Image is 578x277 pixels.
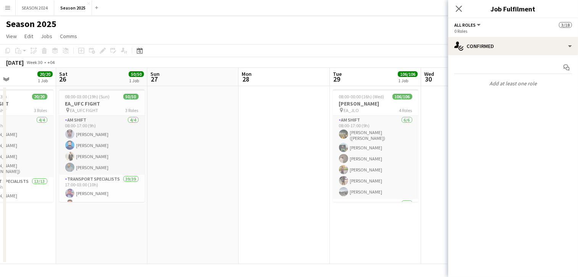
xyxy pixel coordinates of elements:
h3: Job Fulfilment [448,4,578,14]
span: Sat [59,70,68,77]
span: All roles [454,22,476,28]
span: View [6,33,17,40]
span: 50/50 [129,71,144,77]
app-job-card: 08:00-03:00 (19h) (Sun)50/50EA_UFC FIGHT EA_UFC FIGHT3 RolesAM SHIFT4/408:00-17:00 (9h)[PERSON_NA... [59,89,145,202]
p: Add at least one role [448,77,578,90]
div: +04 [47,59,55,65]
div: Confirmed [448,37,578,55]
button: All roles [454,22,482,28]
h3: [PERSON_NAME] [333,100,418,107]
span: EA_JLO [344,107,359,113]
span: Jobs [41,33,52,40]
span: 106/106 [398,71,418,77]
span: Sun [150,70,160,77]
div: 0 Roles [454,28,572,34]
span: 08:00-00:00 (16h) (Wed) [339,94,384,99]
span: 4 Roles [399,107,412,113]
app-card-role: AM SHIFT6/608:00-17:00 (9h)[PERSON_NAME] ([PERSON_NAME])[PERSON_NAME][PERSON_NAME][PERSON_NAME][P... [333,116,418,199]
span: 106/106 [392,94,412,99]
app-card-role: AM SHIFT4/408:00-17:00 (9h)[PERSON_NAME][PERSON_NAME][PERSON_NAME][PERSON_NAME] [59,116,145,175]
app-job-card: 08:00-00:00 (16h) (Wed)106/106[PERSON_NAME] EA_JLO4 RolesAM SHIFT6/608:00-17:00 (9h)[PERSON_NAME]... [333,89,418,202]
h1: Season 2025 [6,18,57,30]
div: [DATE] [6,59,24,66]
span: EA_UFC FIGHT [70,107,98,113]
a: View [3,31,20,41]
a: Jobs [38,31,55,41]
button: Season 2025 [54,0,92,15]
span: 26 [58,75,68,83]
div: 1 Job [398,78,417,83]
span: 20/20 [32,94,47,99]
div: 1 Job [38,78,52,83]
span: 27 [149,75,160,83]
span: Week 30 [25,59,44,65]
a: Edit [21,31,36,41]
h3: EA_UFC FIGHT [59,100,145,107]
a: Comms [57,31,80,41]
span: 08:00-03:00 (19h) (Sun) [65,94,110,99]
div: 1 Job [129,78,144,83]
span: Edit [24,33,33,40]
span: 3/18 [559,22,572,28]
span: Wed [424,70,434,77]
span: 3 Roles [34,107,47,113]
span: 28 [241,75,252,83]
span: Mon [242,70,252,77]
span: 20/20 [37,71,53,77]
span: 30 [423,75,434,83]
span: 29 [332,75,342,83]
span: Comms [60,33,77,40]
button: SEASON 2024 [16,0,54,15]
app-card-role: BUGGY DRIVERS3/3 [333,199,418,250]
span: 3 Roles [126,107,139,113]
span: Tue [333,70,342,77]
span: 50/50 [123,94,139,99]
